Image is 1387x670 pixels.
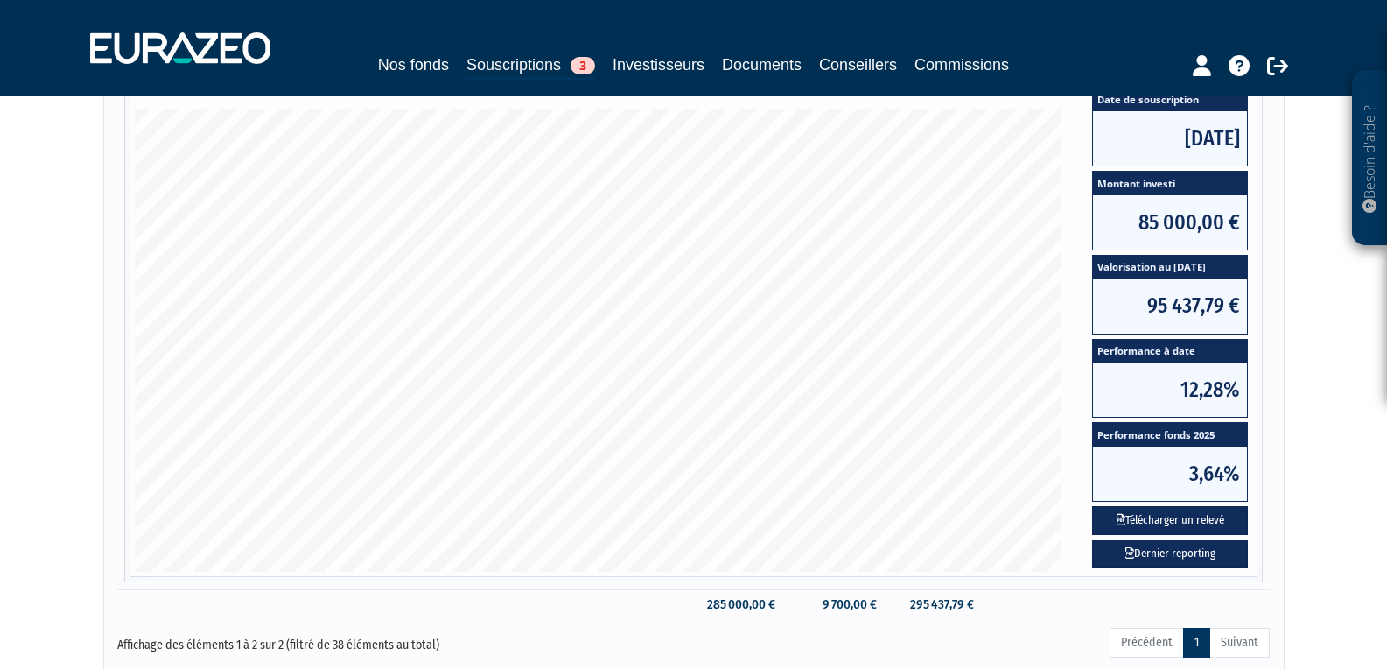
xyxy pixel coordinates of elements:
td: 295 437,79 € [886,589,982,620]
span: 3 [571,57,595,74]
span: [DATE] [1093,111,1247,166]
span: Performance à date [1093,340,1247,363]
a: Souscriptions3 [466,53,595,80]
img: 1732889491-logotype_eurazeo_blanc_rvb.png [90,32,270,64]
td: 9 700,00 € [784,589,886,620]
a: 1 [1183,628,1210,658]
div: Affichage des éléments 1 à 2 sur 2 (filtré de 38 éléments au total) [117,626,583,654]
span: Date de souscription [1093,88,1247,111]
p: Besoin d'aide ? [1360,80,1380,237]
button: Télécharger un relevé [1092,506,1248,535]
span: 3,64% [1093,447,1247,501]
a: Commissions [914,53,1009,77]
span: 85 000,00 € [1093,195,1247,250]
span: 95 437,79 € [1093,279,1247,333]
a: Dernier reporting [1092,540,1248,568]
span: Valorisation au [DATE] [1093,256,1247,279]
a: Nos fonds [378,53,449,77]
td: 285 000,00 € [688,589,784,620]
span: Montant investi [1093,172,1247,195]
a: Documents [722,53,802,77]
span: 12,28% [1093,363,1247,417]
a: Conseillers [819,53,897,77]
a: Investisseurs [613,53,704,77]
span: Performance fonds 2025 [1093,423,1247,447]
